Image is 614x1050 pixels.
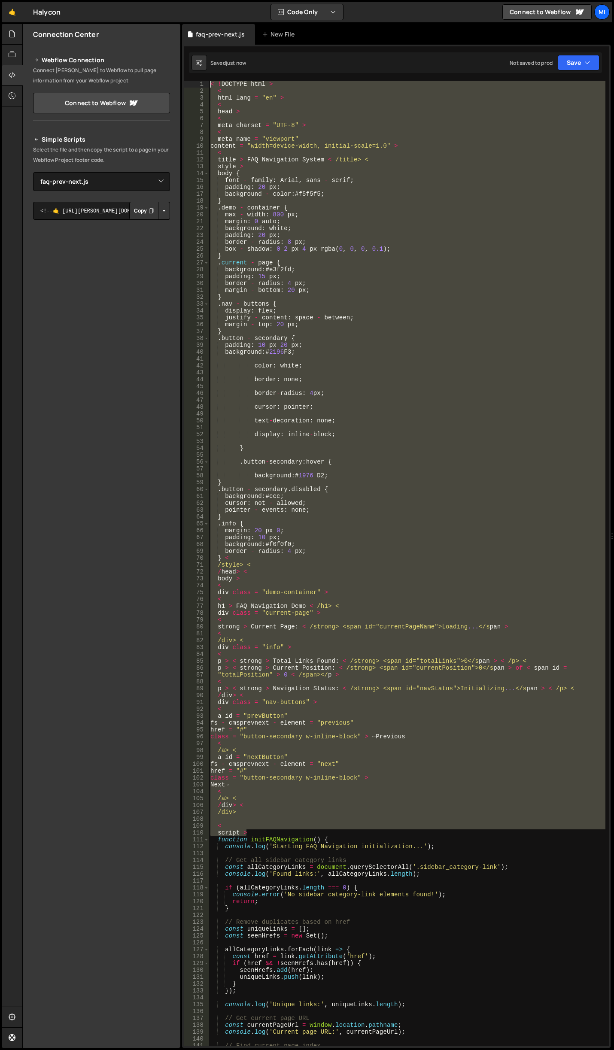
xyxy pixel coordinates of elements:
[184,136,209,143] div: 9
[184,163,209,170] div: 13
[184,610,209,616] div: 78
[184,754,209,761] div: 99
[184,197,209,204] div: 18
[502,4,592,20] a: Connect to Webflow
[33,317,171,394] iframe: YouTube video player
[210,59,246,67] div: Saved
[184,156,209,163] div: 12
[184,864,209,871] div: 115
[184,974,209,980] div: 131
[184,300,209,307] div: 33
[184,417,209,424] div: 50
[184,575,209,582] div: 73
[184,259,209,266] div: 27
[184,589,209,596] div: 75
[184,335,209,342] div: 38
[184,980,209,987] div: 132
[33,7,61,17] div: Halycon
[184,438,209,445] div: 53
[184,568,209,575] div: 72
[226,59,246,67] div: just now
[184,987,209,994] div: 133
[184,884,209,891] div: 118
[184,685,209,692] div: 89
[184,816,209,822] div: 108
[184,424,209,431] div: 51
[184,678,209,685] div: 88
[184,500,209,507] div: 62
[184,836,209,843] div: 111
[184,795,209,802] div: 105
[184,149,209,156] div: 11
[184,761,209,768] div: 100
[2,2,23,22] a: 🤙
[184,232,209,239] div: 23
[184,781,209,788] div: 103
[184,472,209,479] div: 58
[184,637,209,644] div: 82
[184,294,209,300] div: 32
[184,355,209,362] div: 41
[184,740,209,747] div: 97
[184,912,209,919] div: 122
[184,548,209,555] div: 69
[184,314,209,321] div: 35
[184,390,209,397] div: 46
[184,383,209,390] div: 45
[33,145,170,165] p: Select the file and then copy the script to a page in your Webflow Project footer code.
[184,445,209,452] div: 54
[184,493,209,500] div: 61
[184,479,209,486] div: 59
[184,768,209,774] div: 101
[184,692,209,699] div: 90
[184,1001,209,1008] div: 135
[184,582,209,589] div: 74
[129,202,170,220] div: Button group with nested dropdown
[184,404,209,410] div: 48
[184,898,209,905] div: 120
[184,342,209,349] div: 39
[184,211,209,218] div: 20
[184,857,209,864] div: 114
[184,802,209,809] div: 106
[184,204,209,211] div: 19
[184,603,209,610] div: 77
[184,177,209,184] div: 15
[33,65,170,86] p: Connect [PERSON_NAME] to Webflow to pull page information from your Webflow project
[184,719,209,726] div: 94
[184,733,209,740] div: 96
[184,397,209,404] div: 47
[184,555,209,561] div: 70
[129,202,158,220] button: Copy
[184,465,209,472] div: 57
[184,287,209,294] div: 31
[184,410,209,417] div: 49
[33,55,170,65] h2: Webflow Connection
[184,431,209,438] div: 52
[262,30,298,39] div: New File
[184,774,209,781] div: 102
[184,788,209,795] div: 104
[196,30,245,39] div: faq-prev-next.js
[184,101,209,108] div: 4
[33,30,99,39] h2: Connection Center
[184,513,209,520] div: 64
[184,273,209,280] div: 29
[271,4,343,20] button: Code Only
[184,115,209,122] div: 6
[184,252,209,259] div: 26
[184,651,209,658] div: 84
[184,919,209,926] div: 123
[184,129,209,136] div: 8
[184,850,209,857] div: 113
[510,59,553,67] div: Not saved to prod
[33,93,170,113] a: Connect to Webflow
[184,1029,209,1035] div: 139
[184,658,209,665] div: 85
[184,726,209,733] div: 95
[184,170,209,177] div: 14
[184,280,209,287] div: 30
[184,960,209,967] div: 129
[594,4,610,20] a: Mi
[184,534,209,541] div: 67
